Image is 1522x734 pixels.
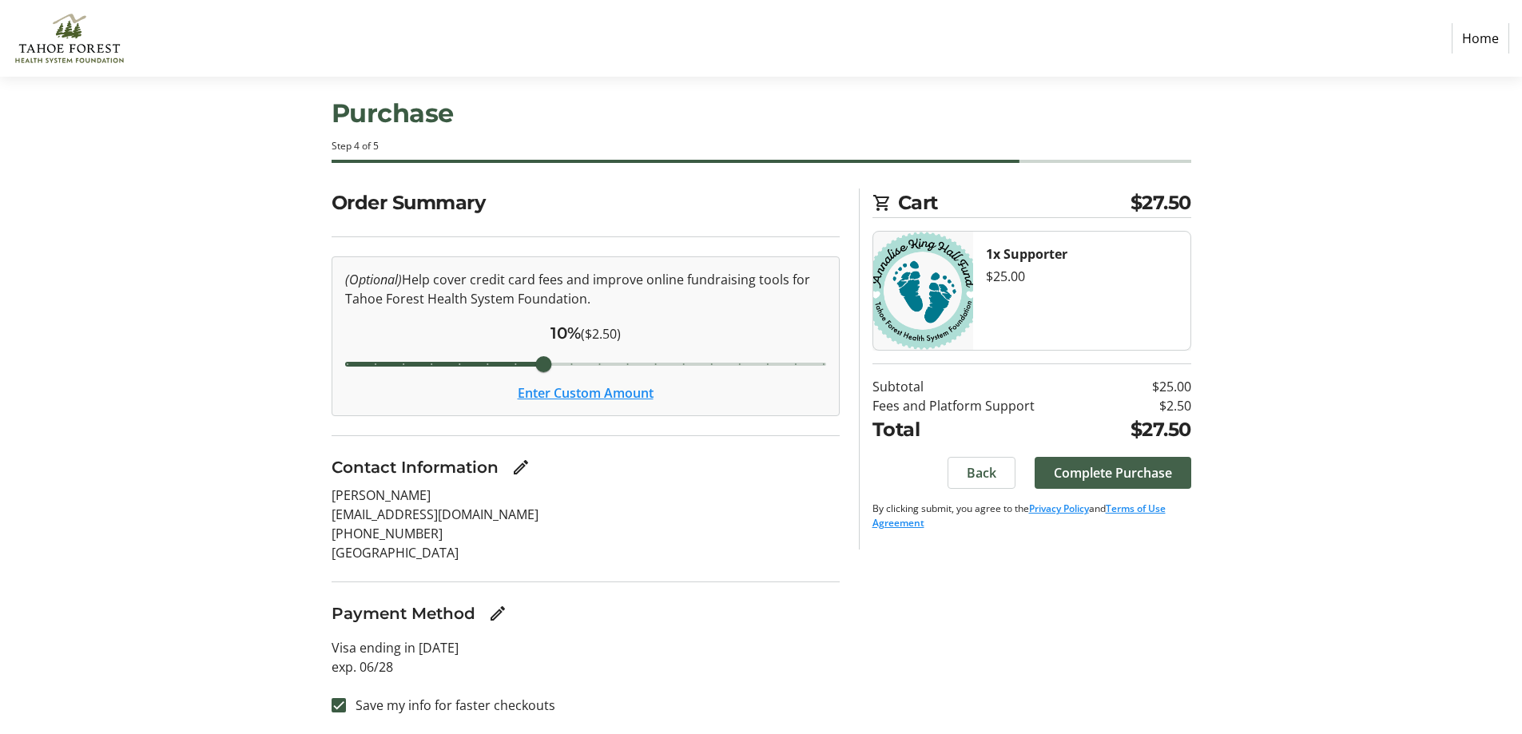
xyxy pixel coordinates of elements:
button: Complete Purchase [1035,457,1191,489]
p: [GEOGRAPHIC_DATA] [332,543,840,562]
button: Enter Custom Amount [518,383,654,403]
em: (Optional) [345,271,402,288]
p: Help cover credit card fees and improve online fundraising tools for Tahoe Forest Health System F... [345,270,826,308]
h3: Payment Method [332,601,475,625]
div: Step 4 of 5 [332,139,1191,153]
a: Privacy Policy [1029,502,1089,515]
span: Cart [898,188,1131,217]
span: Back [967,463,996,482]
p: [PHONE_NUMBER] [332,524,840,543]
a: Home [1452,23,1509,54]
label: Save my info for faster checkouts [346,696,555,715]
td: $2.50 [1104,396,1191,415]
p: [PERSON_NAME] [332,486,840,505]
td: $27.50 [1104,415,1191,444]
div: $25.00 [986,267,1178,286]
td: $25.00 [1104,377,1191,396]
h2: Order Summary [332,188,840,217]
span: Complete Purchase [1054,463,1172,482]
span: $27.50 [1131,188,1191,217]
strong: 1x Supporter [986,245,1067,263]
td: Subtotal [872,377,1104,396]
img: Supporter [873,232,973,350]
td: Total [872,415,1104,444]
button: Back [948,457,1015,489]
td: Fees and Platform Support [872,396,1104,415]
p: Visa ending in [DATE] exp. 06/28 [332,638,840,676]
img: Tahoe Forest Health System Foundation's Logo [13,6,126,70]
h3: Contact Information [332,455,499,479]
button: Edit Contact Information [505,451,537,483]
button: Edit Payment Method [482,597,514,629]
h1: Purchase [332,94,1191,133]
div: ($2.50) [345,321,826,345]
p: [EMAIL_ADDRESS][DOMAIN_NAME] [332,505,840,524]
p: By clicking submit, you agree to the and [872,502,1191,530]
a: Terms of Use Agreement [872,502,1166,530]
span: 10% [550,323,581,343]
